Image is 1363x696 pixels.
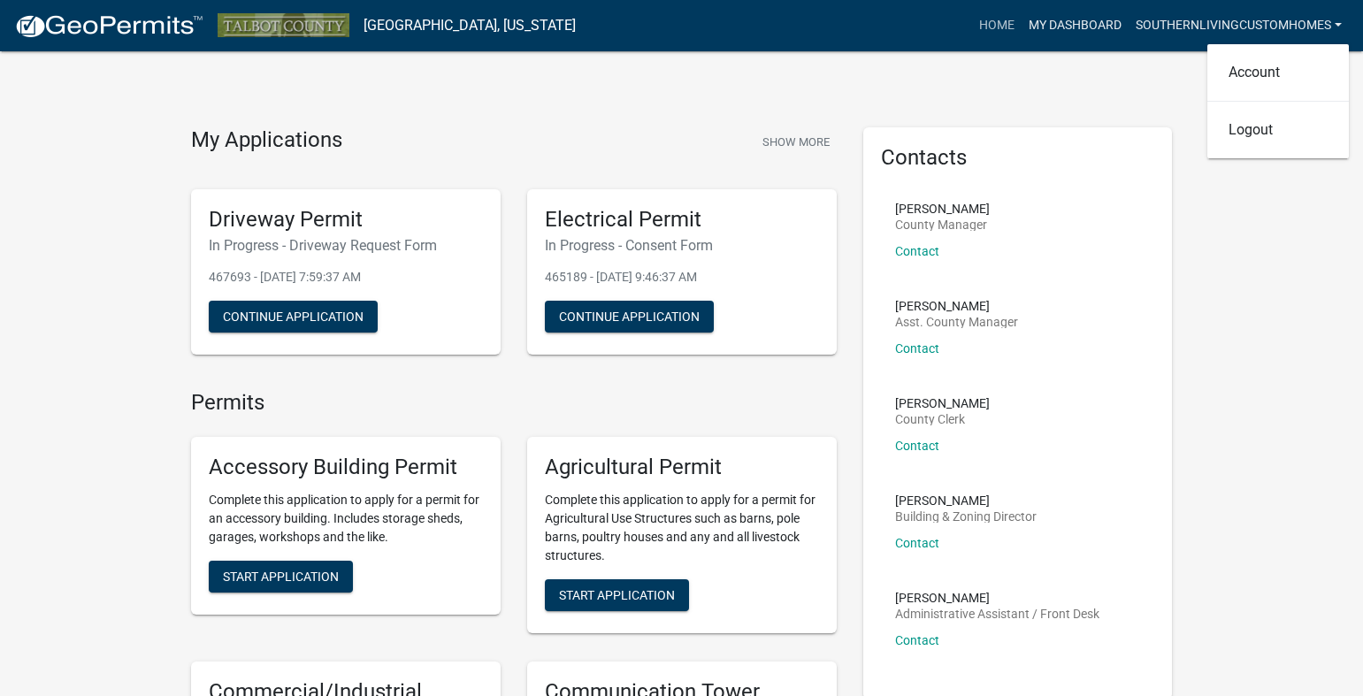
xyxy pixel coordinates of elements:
button: Continue Application [545,301,714,333]
p: 465189 - [DATE] 9:46:37 AM [545,268,819,287]
p: Complete this application to apply for a permit for an accessory building. Includes storage sheds... [209,491,483,547]
h5: Contacts [881,145,1155,171]
a: SouthernLivingCustomHomes [1129,9,1349,42]
a: Account [1207,51,1349,94]
button: Show More [755,127,837,157]
p: County Manager [895,218,990,231]
a: Contact [895,341,939,356]
p: [PERSON_NAME] [895,592,1099,604]
a: Contact [895,244,939,258]
p: Building & Zoning Director [895,510,1037,523]
span: Start Application [223,570,339,584]
div: SouthernLivingCustomHomes [1207,44,1349,158]
p: [PERSON_NAME] [895,494,1037,507]
a: My Dashboard [1022,9,1129,42]
h6: In Progress - Driveway Request Form [209,237,483,254]
p: Administrative Assistant / Front Desk [895,608,1099,620]
button: Continue Application [209,301,378,333]
h5: Electrical Permit [545,207,819,233]
h5: Agricultural Permit [545,455,819,480]
h4: My Applications [191,127,342,154]
p: 467693 - [DATE] 7:59:37 AM [209,268,483,287]
p: [PERSON_NAME] [895,300,1018,312]
h6: In Progress - Consent Form [545,237,819,254]
a: Contact [895,439,939,453]
a: [GEOGRAPHIC_DATA], [US_STATE] [364,11,576,41]
a: Logout [1207,109,1349,151]
span: Start Application [559,588,675,602]
p: Complete this application to apply for a permit for Agricultural Use Structures such as barns, po... [545,491,819,565]
a: Contact [895,536,939,550]
button: Start Application [545,579,689,611]
p: County Clerk [895,413,990,425]
img: Talbot County, Georgia [218,13,349,37]
h4: Permits [191,390,837,416]
h5: Driveway Permit [209,207,483,233]
h5: Accessory Building Permit [209,455,483,480]
p: Asst. County Manager [895,316,1018,328]
a: Home [972,9,1022,42]
a: Contact [895,633,939,647]
button: Start Application [209,561,353,593]
p: [PERSON_NAME] [895,397,990,409]
p: [PERSON_NAME] [895,203,990,215]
